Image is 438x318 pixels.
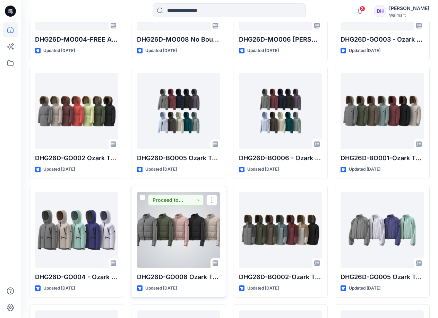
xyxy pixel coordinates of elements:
p: DHG26D-BO001-Ozark Trail-Boy's Outerwear - Parka Jkt V1 [341,153,424,163]
p: Updated [DATE] [145,166,177,173]
a: DHG26D-BO001-Ozark Trail-Boy's Outerwear - Parka Jkt V1 [341,73,424,149]
a: DHG26D-GO006 Ozark Trail - Girl's Outerwear-Hybrid Jacket [137,192,220,268]
div: [PERSON_NAME] [389,4,429,12]
p: Updated [DATE] [349,285,380,292]
p: DHG26D-BO005 Ozark Trail-Boy's Outerwear - Softshell V1 [137,153,220,163]
p: Updated [DATE] [349,47,380,54]
a: DHG26D-BO006 - Ozark Trail Boy's Outerwear - Softshell V2 [239,73,322,149]
p: DHG26D-GO006 Ozark Trail - Girl's Outerwear-Hybrid Jacket [137,272,220,282]
a: DHG26D-BO002-Ozark Trail-Boy's Outerwear - Parka Jkt V2 Opt 2 [239,192,322,268]
p: Updated [DATE] [145,47,177,54]
p: DHG26D-MO004-FREE ASSEMBLY - RAGLAN LONG COAT [35,35,118,44]
p: DHG26D-GO002 Ozark Trail - Girl's Outerwear-Parka Jkt Opt.2 [35,153,118,163]
a: DHG26D-GO005 Ozark Trail - Girl's Outerwear-Better Lightweight Windbreaker [341,192,424,268]
p: Updated [DATE] [43,166,75,173]
p: DHG26D-MO006 [PERSON_NAME] Lined Shirt Jacket Opt. 1 [239,35,322,44]
p: DHG26D-MO008 No Boundaries Faux Leather Jacket [137,35,220,44]
p: Updated [DATE] [145,285,177,292]
p: DHG26D-BO002-Ozark Trail-Boy's Outerwear - Parka Jkt V2 Opt 2 [239,272,322,282]
p: Updated [DATE] [247,285,279,292]
p: DHG26D-GO004 - Ozark Trail Girl's Outerwear Performance Jkt Opt.2 [35,272,118,282]
div: Walmart [389,12,429,18]
p: DHG26D-BO006 - Ozark Trail Boy's Outerwear - Softshell V2 [239,153,322,163]
a: DHG26D-GO004 - Ozark Trail Girl's Outerwear Performance Jkt Opt.2 [35,192,118,268]
p: Updated [DATE] [349,166,380,173]
p: Updated [DATE] [247,166,279,173]
span: 3 [360,6,365,11]
a: DHG26D-GO002 Ozark Trail - Girl's Outerwear-Parka Jkt Opt.2 [35,73,118,149]
p: Updated [DATE] [43,285,75,292]
div: DH [374,5,386,17]
p: DHG26D-GO003 - Ozark Trail Girl's Outerwear - Performance Jacket Opt.1 [341,35,424,44]
p: Updated [DATE] [247,47,279,54]
p: Updated [DATE] [43,47,75,54]
p: DHG26D-GO005 Ozark Trail - Girl's Outerwear-Better Lightweight Windbreaker [341,272,424,282]
a: DHG26D-BO005 Ozark Trail-Boy's Outerwear - Softshell V1 [137,73,220,149]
